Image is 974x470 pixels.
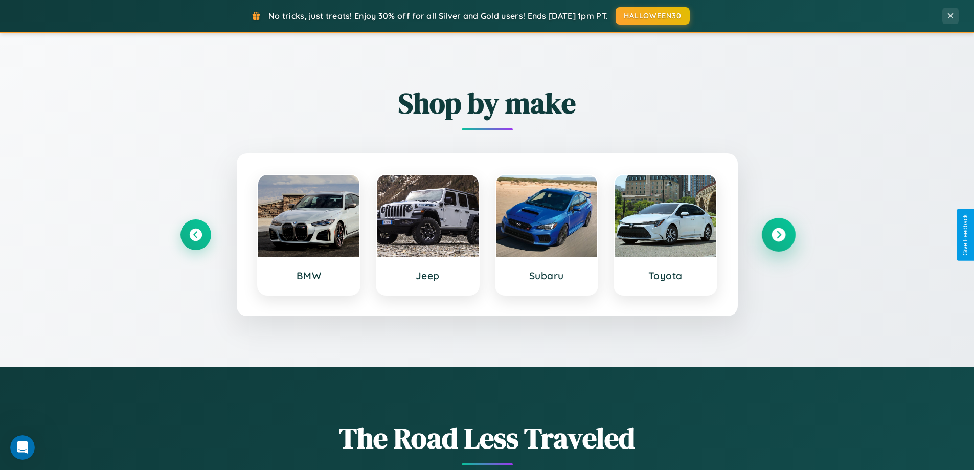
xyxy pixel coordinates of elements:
h3: BMW [268,270,350,282]
span: No tricks, just treats! Enjoy 30% off for all Silver and Gold users! Ends [DATE] 1pm PT. [268,11,608,21]
h3: Subaru [506,270,587,282]
iframe: Intercom live chat [10,435,35,460]
h1: The Road Less Traveled [180,418,794,458]
h3: Jeep [387,270,468,282]
div: Give Feedback [962,214,969,256]
h3: Toyota [625,270,706,282]
h2: Shop by make [180,83,794,123]
button: HALLOWEEN30 [616,7,690,25]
